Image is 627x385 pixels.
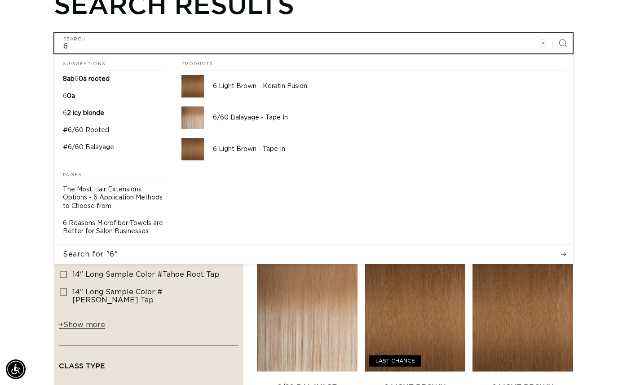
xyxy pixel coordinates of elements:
h2: Suggestions [63,54,163,71]
mark: 6 [63,110,67,116]
span: Search for "6" [63,249,118,259]
input: Search [54,33,573,53]
p: 6 Light Brown - Tape In [213,145,564,153]
span: 0a rooted [79,76,110,82]
p: The Most Hair Extensions Options - 6 Application Methods to Choose from [63,186,163,210]
span: 14" Long Sample Color #[PERSON_NAME] Tap [72,288,163,304]
span: Show more [59,321,105,328]
p: 6/60 Balayage - Tape In [213,114,564,122]
a: 62 icy blonde [54,105,172,122]
span: + [59,321,63,328]
a: 6/60 Balayage - Tape In [172,102,573,133]
p: 6 Light Brown - Keratin Fusion [213,82,564,90]
span: 14" Long Sample Color #Tahoe Root Tap [72,271,219,278]
p: 8ab 60a rooted [63,75,110,83]
h2: Products [181,54,564,71]
a: 6 Reasons Microfiber Towels are Better for Salon Businesses [54,215,172,240]
span: 0a [67,93,75,99]
p: #6/60 Rooted [63,126,109,134]
a: 6 Light Brown - Keratin Fusion [172,71,573,102]
p: 62 icy blonde [63,109,104,117]
img: 6 Light Brown - Tape In [181,138,204,160]
a: 60a [54,88,172,105]
button: Search [553,33,573,53]
a: #6/60 Balayage [54,139,172,156]
img: 6 Light Brown - Keratin Fusion [181,75,204,97]
a: 8ab 60a rooted [54,71,172,88]
button: Show more [59,320,108,334]
a: #6/60 Rooted [54,122,172,139]
p: 60a [63,92,75,100]
span: 8ab [63,76,75,82]
button: Clear search term [533,33,553,53]
div: Accessibility Menu [6,359,26,379]
mark: 6 [75,76,79,82]
p: #6/60 Balayage [63,143,114,151]
span: 2 icy blonde [67,110,104,116]
iframe: Chat Widget [582,342,627,385]
a: The Most Hair Extensions Options - 6 Application Methods to Choose from [54,181,172,215]
img: 6/60 Balayage - Tape In [181,106,204,129]
a: 6 Light Brown - Tape In [172,133,573,165]
h2: Pages [63,165,163,181]
mark: 6 [63,93,67,99]
summary: Class Type (0 selected) [59,346,238,378]
span: Class Type [59,362,105,370]
p: 6 Reasons Microfiber Towels are Better for Salon Businesses [63,219,163,235]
